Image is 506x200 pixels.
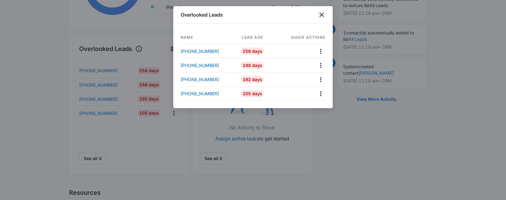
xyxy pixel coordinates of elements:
[316,61,325,70] button: Actions
[181,62,219,69] p: [PHONE_NUMBER]
[181,48,219,54] p: [PHONE_NUMBER]
[316,46,325,56] button: Actions
[181,62,232,69] a: [PHONE_NUMBER]
[241,90,264,97] div: 105 Days
[273,31,325,44] th: Quick actions
[241,76,264,83] div: 192 Days
[181,31,232,44] th: Name
[181,11,223,18] h1: Overlooked Leads
[318,11,325,18] button: close
[316,89,325,98] button: Actions
[181,48,232,54] a: [PHONE_NUMBER]
[316,75,325,84] button: Actions
[241,62,264,69] div: 248 Days
[232,31,273,44] th: Lead age
[241,48,264,55] div: 258 Days
[181,76,232,83] a: [PHONE_NUMBER]
[181,76,219,83] p: [PHONE_NUMBER]
[181,90,232,97] a: [PHONE_NUMBER]
[181,90,219,97] p: [PHONE_NUMBER]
